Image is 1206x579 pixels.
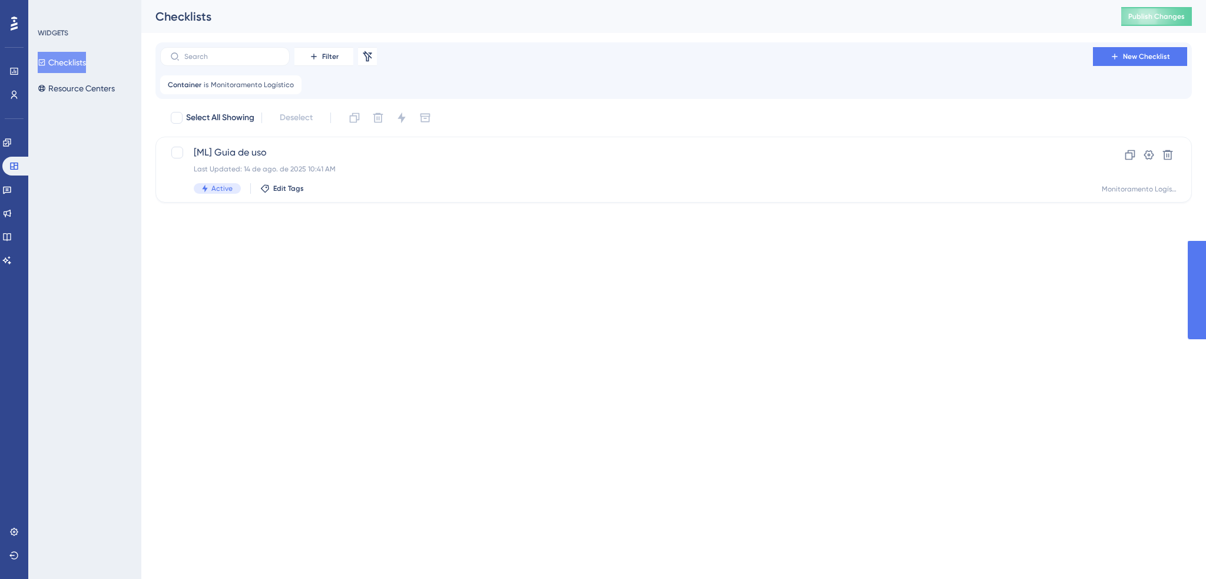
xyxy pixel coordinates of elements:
button: Resource Centers [38,78,115,99]
button: Filter [294,47,353,66]
div: Last Updated: 14 de ago. de 2025 10:41 AM [194,164,1059,174]
span: Container [168,80,201,90]
button: Edit Tags [260,184,304,193]
iframe: UserGuiding AI Assistant Launcher [1157,532,1192,568]
button: Checklists [38,52,86,73]
button: New Checklist [1093,47,1187,66]
span: Active [211,184,233,193]
span: Monitoramento Logístico [211,80,294,90]
span: is [204,80,208,90]
input: Search [184,52,280,61]
button: Publish Changes [1121,7,1192,26]
div: WIDGETS [38,28,68,38]
span: Edit Tags [273,184,304,193]
span: Deselect [280,111,313,125]
span: New Checklist [1123,52,1170,61]
span: [ML] Guia de uso [194,145,1059,160]
div: Monitoramento Logístico [1102,184,1177,194]
span: Select All Showing [186,111,254,125]
button: Deselect [269,107,323,128]
span: Publish Changes [1128,12,1185,21]
span: Filter [322,52,339,61]
div: Checklists [155,8,1092,25]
